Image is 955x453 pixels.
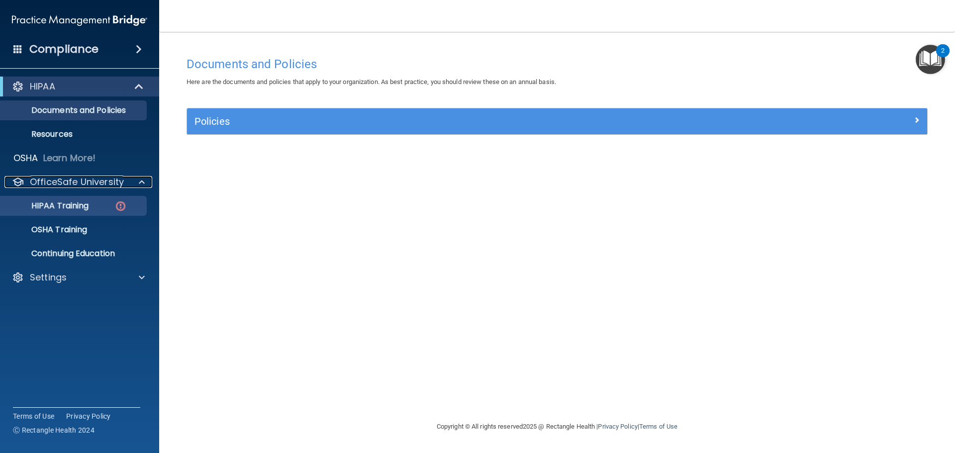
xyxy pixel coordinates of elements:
[30,81,55,92] p: HIPAA
[194,116,735,127] h5: Policies
[6,201,89,211] p: HIPAA Training
[43,152,96,164] p: Learn More!
[114,200,127,212] img: danger-circle.6113f641.png
[29,42,98,56] h4: Compliance
[187,78,556,86] span: Here are the documents and policies that apply to your organization. As best practice, you should...
[12,10,147,30] img: PMB logo
[13,425,95,435] span: Ⓒ Rectangle Health 2024
[6,225,87,235] p: OSHA Training
[12,176,145,188] a: OfficeSafe University
[6,249,142,259] p: Continuing Education
[187,58,928,71] h4: Documents and Policies
[13,411,54,421] a: Terms of Use
[639,423,677,430] a: Terms of Use
[12,272,145,283] a: Settings
[13,152,38,164] p: OSHA
[194,113,920,129] a: Policies
[30,272,67,283] p: Settings
[12,81,144,92] a: HIPAA
[376,411,739,443] div: Copyright © All rights reserved 2025 @ Rectangle Health | |
[6,129,142,139] p: Resources
[6,105,142,115] p: Documents and Policies
[941,51,945,64] div: 2
[30,176,124,188] p: OfficeSafe University
[598,423,637,430] a: Privacy Policy
[66,411,111,421] a: Privacy Policy
[916,45,945,74] button: Open Resource Center, 2 new notifications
